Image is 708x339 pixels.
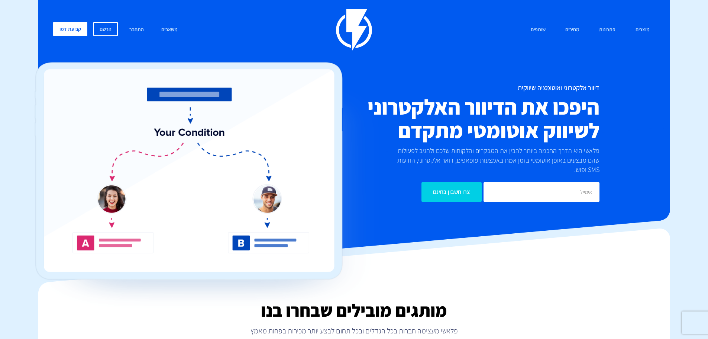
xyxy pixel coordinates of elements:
h1: דיוור אלקטרוני ואוטומציה שיווקית [310,84,599,92]
input: צרו חשבון בחינם [421,182,482,202]
a: משאבים [156,22,183,38]
a: פתרונות [594,22,621,38]
a: שותפים [525,22,551,38]
p: פלאשי היא הדרך החכמה ביותר להבין את המבקרים והלקוחות שלכם ולהגיב לפעולות שהם מבצעים באופן אוטומטי... [385,146,599,175]
a: התחבר [124,22,149,38]
h2: היפכו את הדיוור האלקטרוני לשיווק אוטומטי מתקדם [310,95,599,142]
input: אימייל [484,182,599,202]
a: מחירים [560,22,585,38]
h2: מותגים מובילים שבחרו בנו [38,301,670,320]
p: פלאשי מעצימה חברות בכל הגדלים ובכל תחום לבצע יותר מכירות בפחות מאמץ [38,326,670,336]
a: הרשם [93,22,118,36]
a: קביעת דמו [53,22,87,36]
a: מוצרים [630,22,655,38]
